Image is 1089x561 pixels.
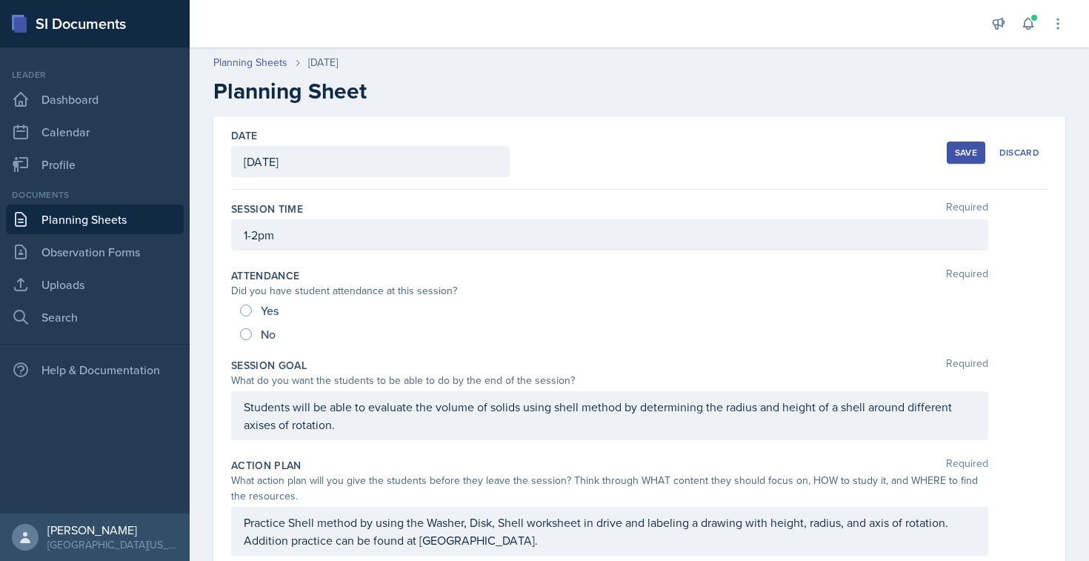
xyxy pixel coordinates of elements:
button: Save [947,142,985,164]
span: Required [946,458,988,473]
a: Observation Forms [6,237,184,267]
label: Action Plan [231,458,302,473]
span: Required [946,202,988,216]
h2: Planning Sheet [213,78,1065,104]
a: Dashboard [6,84,184,114]
div: [DATE] [308,55,338,70]
div: Help & Documentation [6,355,184,385]
span: Required [946,268,988,283]
div: [PERSON_NAME] [47,522,178,537]
div: What action plan will you give the students before they leave the session? Think through WHAT con... [231,473,988,504]
a: Calendar [6,117,184,147]
div: Leader [6,68,184,82]
a: Search [6,302,184,332]
a: Uploads [6,270,184,299]
span: Required [946,358,988,373]
label: Date [231,128,257,143]
label: Attendance [231,268,300,283]
span: No [261,327,276,342]
p: Students will be able to evaluate the volume of solids using shell method by determining the radi... [244,398,976,434]
label: Session Time [231,202,303,216]
a: Planning Sheets [213,55,287,70]
label: Session Goal [231,358,307,373]
div: What do you want the students to be able to do by the end of the session? [231,373,988,388]
p: Practice Shell method by using the Washer, Disk, Shell worksheet in drive and labeling a drawing ... [244,514,976,549]
span: Yes [261,303,279,318]
p: 1-2pm [244,226,976,244]
a: Profile [6,150,184,179]
button: Discard [991,142,1048,164]
div: Discard [999,147,1039,159]
div: Did you have student attendance at this session? [231,283,988,299]
a: Planning Sheets [6,205,184,234]
div: Documents [6,188,184,202]
div: Save [955,147,977,159]
div: [GEOGRAPHIC_DATA][US_STATE] in [GEOGRAPHIC_DATA] [47,537,178,552]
